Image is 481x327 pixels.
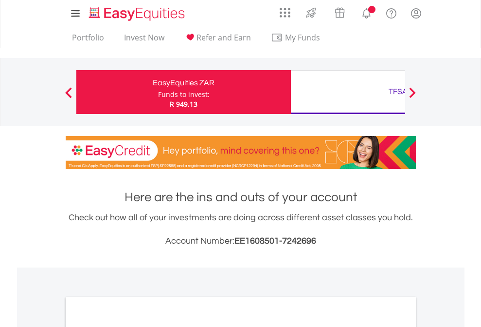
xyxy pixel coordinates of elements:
a: Portfolio [68,33,108,48]
div: Funds to invest: [158,90,210,99]
img: EasyCredit Promotion Banner [66,136,416,169]
div: EasyEquities ZAR [82,76,285,90]
img: vouchers-v2.svg [332,5,348,20]
a: AppsGrid [273,2,297,18]
img: thrive-v2.svg [303,5,319,20]
img: EasyEquities_Logo.png [87,6,189,22]
span: Refer and Earn [196,32,251,43]
span: EE1608501-7242696 [234,236,316,246]
span: My Funds [271,31,335,44]
h3: Account Number: [66,234,416,248]
span: R 949.13 [170,99,197,109]
button: Previous [59,92,78,102]
a: Notifications [354,2,379,22]
button: Next [403,92,422,102]
a: Invest Now [120,33,168,48]
a: FAQ's and Support [379,2,404,22]
a: Vouchers [325,2,354,20]
a: My Profile [404,2,428,24]
a: Refer and Earn [180,33,255,48]
a: Home page [85,2,189,22]
div: Check out how all of your investments are doing across different asset classes you hold. [66,211,416,248]
img: grid-menu-icon.svg [280,7,290,18]
h1: Here are the ins and outs of your account [66,189,416,206]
